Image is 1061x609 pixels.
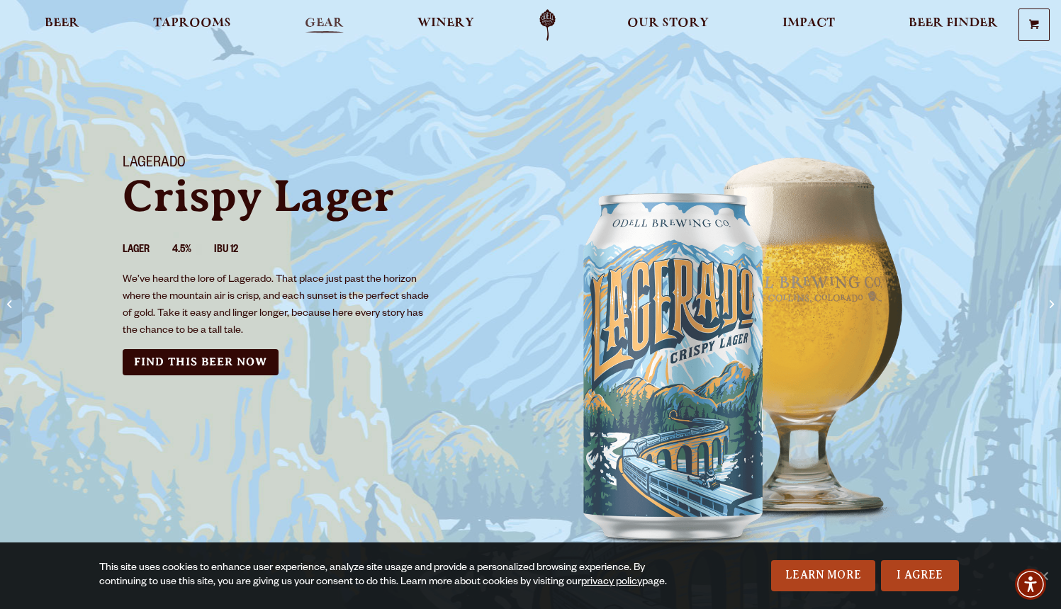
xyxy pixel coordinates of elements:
[521,9,574,41] a: Odell Home
[35,9,89,41] a: Beer
[123,173,514,219] p: Crispy Lager
[618,9,718,41] a: Our Story
[123,272,436,340] p: We’ve heard the lore of Lagerado. That place just past the horizon where the mountain air is cris...
[144,9,240,41] a: Taprooms
[782,18,835,29] span: Impact
[296,9,353,41] a: Gear
[909,18,998,29] span: Beer Finder
[123,241,172,260] li: Lager
[773,9,844,41] a: Impact
[45,18,79,29] span: Beer
[99,562,693,590] div: This site uses cookies to enhance user experience, analyze site usage and provide a personalized ...
[881,560,959,591] a: I Agree
[123,155,514,173] h1: Lagerado
[899,9,1007,41] a: Beer Finder
[214,241,261,260] li: IBU 12
[417,18,474,29] span: Winery
[123,349,279,375] a: Find this Beer Now
[305,18,344,29] span: Gear
[627,18,709,29] span: Our Story
[581,577,642,588] a: privacy policy
[408,9,483,41] a: Winery
[1015,569,1046,600] div: Accessibility Menu
[172,241,214,260] li: 4.5%
[771,560,875,591] a: Learn More
[153,18,231,29] span: Taprooms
